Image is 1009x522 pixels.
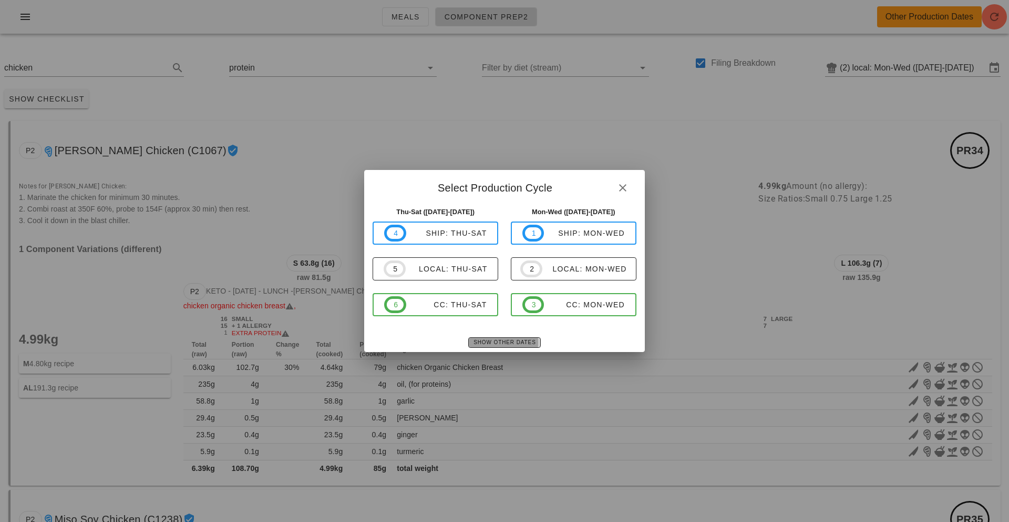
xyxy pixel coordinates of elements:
div: Select Production Cycle [364,170,644,203]
div: ship: Thu-Sat [406,229,487,237]
div: local: Mon-Wed [542,265,627,273]
span: 1 [531,227,536,239]
span: 2 [529,263,533,275]
div: CC: Thu-Sat [406,300,487,309]
strong: Mon-Wed ([DATE]-[DATE]) [532,208,615,216]
button: 2local: Mon-Wed [511,257,636,280]
div: ship: Mon-Wed [544,229,625,237]
div: local: Thu-Sat [406,265,488,273]
button: 5local: Thu-Sat [373,257,498,280]
span: 4 [393,227,397,239]
strong: Thu-Sat ([DATE]-[DATE]) [396,208,475,216]
button: 4ship: Thu-Sat [373,222,498,245]
span: 3 [531,299,536,310]
button: 3CC: Mon-Wed [511,293,636,316]
span: 5 [393,263,397,275]
button: Show Other Dates [468,337,540,348]
span: 6 [393,299,397,310]
button: 6CC: Thu-Sat [373,293,498,316]
span: Show Other Dates [473,339,536,345]
button: 1ship: Mon-Wed [511,222,636,245]
div: CC: Mon-Wed [544,300,625,309]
